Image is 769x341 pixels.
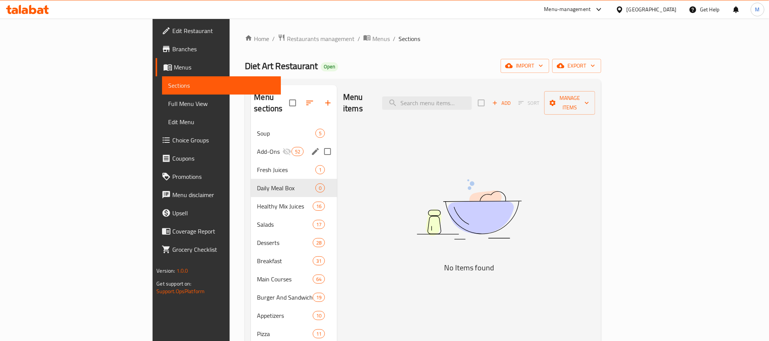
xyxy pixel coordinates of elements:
[313,220,325,229] div: items
[168,117,275,126] span: Edit Menu
[558,61,595,71] span: export
[316,185,325,192] span: 0
[287,34,355,43] span: Restaurants management
[176,266,188,276] span: 1.0.0
[172,208,275,218] span: Upsell
[168,99,275,108] span: Full Menu View
[257,220,312,229] span: Salads
[156,240,281,259] a: Grocery Checklist
[313,257,325,265] span: 31
[358,34,360,43] li: /
[282,147,292,156] svg: Inactive section
[172,154,275,163] span: Coupons
[172,172,275,181] span: Promotions
[257,165,315,174] span: Fresh Juices
[156,131,281,149] a: Choice Groups
[313,239,325,246] span: 28
[501,59,549,73] button: import
[245,34,601,44] nav: breadcrumb
[313,311,325,320] div: items
[489,97,514,109] button: Add
[374,262,564,274] h5: No Items found
[168,81,275,90] span: Sections
[257,238,312,247] span: Desserts
[313,294,325,301] span: 19
[156,22,281,40] a: Edit Restaurant
[374,159,564,260] img: dish.svg
[514,97,544,109] span: Sort items
[174,63,275,72] span: Menus
[313,256,325,265] div: items
[156,204,281,222] a: Upsell
[382,96,472,110] input: search
[156,286,205,296] a: Support.OpsPlatform
[313,312,325,319] span: 10
[162,95,281,113] a: Full Menu View
[257,202,312,211] span: Healthy Mix Juices
[313,329,325,338] div: items
[343,92,373,114] h2: Menu items
[156,40,281,58] a: Branches
[316,166,325,174] span: 1
[257,329,312,338] span: Pizza
[251,124,337,142] div: Soup5
[156,149,281,167] a: Coupons
[257,129,315,138] span: Soup
[313,275,325,284] div: items
[257,311,312,320] span: Appetizers
[251,252,337,270] div: Breakfast31
[172,136,275,145] span: Choice Groups
[156,222,281,240] a: Coverage Report
[257,147,282,156] span: Add-Ons
[156,279,191,289] span: Get support on:
[372,34,390,43] span: Menus
[399,34,420,43] span: Sections
[251,306,337,325] div: Appetizers10
[313,203,325,210] span: 16
[156,266,175,276] span: Version:
[162,76,281,95] a: Sections
[507,61,543,71] span: import
[251,142,337,161] div: Add-Ons52edit
[313,202,325,211] div: items
[257,293,312,302] span: Burger And Sandwiches
[315,183,325,193] div: items
[301,94,319,112] span: Sort sections
[321,63,338,70] span: Open
[251,215,337,234] div: Salads17
[257,183,315,193] span: Daily Meal Box
[552,59,601,73] button: export
[316,130,325,137] span: 5
[321,62,338,71] div: Open
[363,34,390,44] a: Menus
[251,161,337,179] div: Fresh Juices1
[172,44,275,54] span: Branches
[544,91,595,115] button: Manage items
[156,186,281,204] a: Menu disclaimer
[285,95,301,111] span: Select all sections
[313,276,325,283] span: 64
[251,288,337,306] div: Burger And Sandwiches19
[257,275,312,284] span: Main Courses
[315,165,325,174] div: items
[755,5,760,14] span: M
[393,34,396,43] li: /
[172,227,275,236] span: Coverage Report
[257,256,312,265] div: Breakfast
[491,99,512,107] span: Add
[156,167,281,186] a: Promotions
[627,5,677,14] div: [GEOGRAPHIC_DATA]
[156,58,281,76] a: Menus
[172,190,275,199] span: Menu disclaimer
[489,97,514,109] span: Add item
[251,270,337,288] div: Main Courses64
[251,197,337,215] div: Healthy Mix Juices16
